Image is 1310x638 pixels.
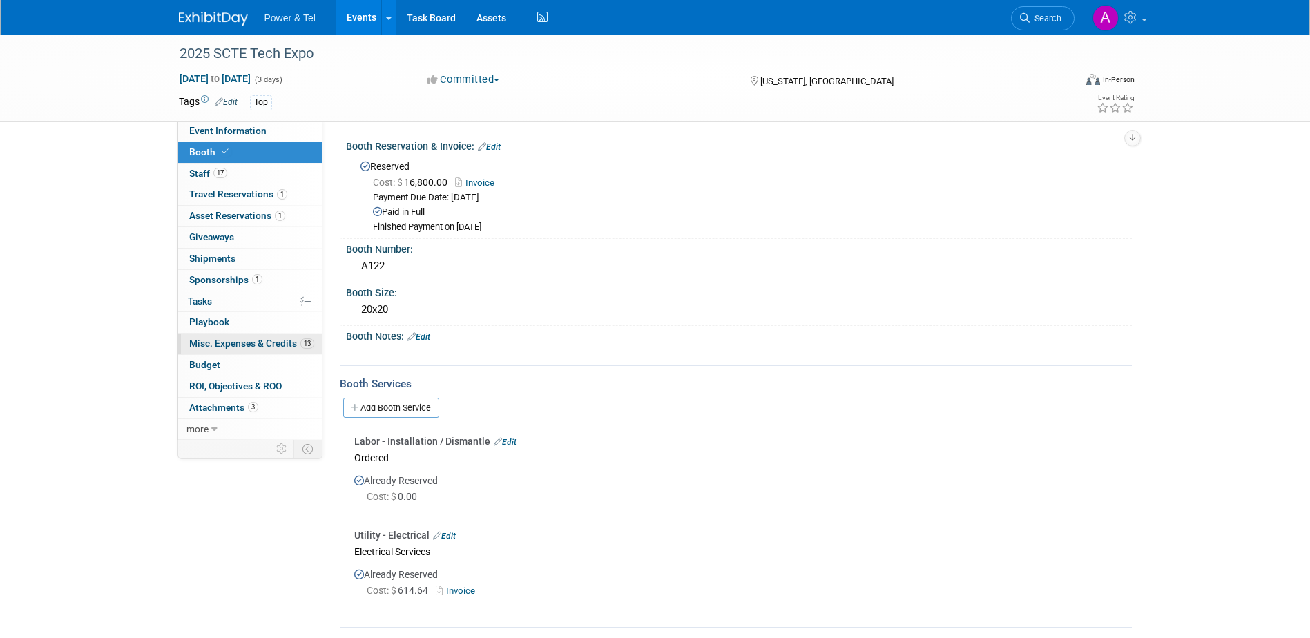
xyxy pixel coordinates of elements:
[178,270,322,291] a: Sponsorships1
[346,326,1132,344] div: Booth Notes:
[356,255,1121,277] div: A122
[275,211,285,221] span: 1
[367,585,434,596] span: 614.64
[178,121,322,142] a: Event Information
[215,97,238,107] a: Edit
[343,398,439,418] a: Add Booth Service
[189,125,267,136] span: Event Information
[186,423,209,434] span: more
[179,95,238,110] td: Tags
[178,206,322,226] a: Asset Reservations1
[993,72,1135,93] div: Event Format
[209,73,222,84] span: to
[407,332,430,342] a: Edit
[1030,13,1061,23] span: Search
[178,376,322,397] a: ROI, Objectives & ROO
[189,316,229,327] span: Playbook
[354,542,1121,561] div: Electrical Services
[189,231,234,242] span: Giveaways
[373,177,404,188] span: Cost: $
[248,402,258,412] span: 3
[1102,75,1135,85] div: In-Person
[178,333,322,354] a: Misc. Expenses & Credits13
[189,274,262,285] span: Sponsorships
[354,467,1121,516] div: Already Reserved
[373,206,1121,219] div: Paid in Full
[423,72,505,87] button: Committed
[1086,74,1100,85] img: Format-Inperson.png
[178,419,322,440] a: more
[373,177,453,188] span: 16,800.00
[356,156,1121,234] div: Reserved
[1097,95,1134,101] div: Event Rating
[367,585,398,596] span: Cost: $
[178,398,322,418] a: Attachments3
[1011,6,1075,30] a: Search
[189,210,285,221] span: Asset Reservations
[252,274,262,284] span: 1
[253,75,282,84] span: (3 days)
[455,177,501,188] a: Invoice
[179,72,251,85] span: [DATE] [DATE]
[760,76,894,86] span: [US_STATE], [GEOGRAPHIC_DATA]
[178,312,322,333] a: Playbook
[367,491,423,502] span: 0.00
[189,359,220,370] span: Budget
[178,164,322,184] a: Staff17
[293,440,322,458] td: Toggle Event Tabs
[478,142,501,152] a: Edit
[354,434,1121,448] div: Labor - Installation / Dismantle
[189,338,314,349] span: Misc. Expenses & Credits
[250,95,272,110] div: Top
[189,402,258,413] span: Attachments
[178,184,322,205] a: Travel Reservations1
[346,282,1132,300] div: Booth Size:
[189,168,227,179] span: Staff
[213,168,227,178] span: 17
[178,249,322,269] a: Shipments
[178,142,322,163] a: Booth
[356,299,1121,320] div: 20x20
[300,338,314,349] span: 13
[340,376,1132,391] div: Booth Services
[178,227,322,248] a: Giveaways
[433,531,456,541] a: Edit
[264,12,316,23] span: Power & Tel
[189,253,235,264] span: Shipments
[188,296,212,307] span: Tasks
[354,448,1121,467] div: Ordered
[175,41,1054,66] div: 2025 SCTE Tech Expo
[277,189,287,200] span: 1
[178,355,322,376] a: Budget
[222,148,229,155] i: Booth reservation complete
[189,146,231,157] span: Booth
[354,561,1121,610] div: Already Reserved
[373,191,1121,204] div: Payment Due Date: [DATE]
[189,188,287,200] span: Travel Reservations
[436,586,481,596] a: Invoice
[1092,5,1119,31] img: Alina Dorion
[354,528,1121,542] div: Utility - Electrical
[346,136,1132,154] div: Booth Reservation & Invoice:
[373,222,1121,233] div: Finished Payment on [DATE]
[367,491,398,502] span: Cost: $
[270,440,294,458] td: Personalize Event Tab Strip
[346,239,1132,256] div: Booth Number:
[189,380,282,391] span: ROI, Objectives & ROO
[179,12,248,26] img: ExhibitDay
[494,437,517,447] a: Edit
[178,291,322,312] a: Tasks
